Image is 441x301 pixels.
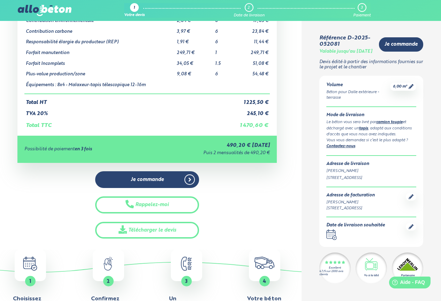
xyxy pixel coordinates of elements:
[214,34,237,45] td: 6
[385,42,418,47] span: Je commande
[214,24,237,35] td: 6
[237,24,270,35] td: 23,84 €
[237,45,270,56] td: 249,71 €
[364,273,379,278] div: Vu à la télé
[326,175,417,181] div: [STREET_ADDRESS]
[326,113,417,118] div: Mode de livraison
[359,127,368,130] a: tapis
[234,13,265,18] div: Date de livraison
[124,3,145,18] a: 1 Votre devis
[18,5,71,16] img: allobéton
[29,279,31,284] span: 1
[263,279,266,284] span: 4
[401,273,415,278] div: Partenaire
[175,34,214,45] td: 1,91 €
[24,147,148,152] div: Possibilité de paiement
[24,94,237,106] td: Total HT
[237,66,270,77] td: 54,48 €
[379,37,423,52] a: Je commande
[326,161,417,167] div: Adresse de livraison
[326,89,390,101] div: Béton pour Dalle extérieure - terrasse
[214,66,237,77] td: 6
[124,13,145,18] div: Votre devis
[326,200,375,205] div: [PERSON_NAME]
[237,117,270,129] td: 1 470,60 €
[237,94,270,106] td: 1 225,50 €
[148,143,270,149] div: 490,20 € [DATE]
[95,196,199,213] button: Rappelez-moi
[326,205,375,211] div: [STREET_ADDRESS]
[24,45,175,56] td: Forfait manutention
[185,279,188,284] span: 3
[237,105,270,117] td: 245,10 €
[234,3,265,18] a: 2 Date de livraison
[175,24,214,35] td: 3,97 €
[237,56,270,67] td: 51,08 €
[24,24,175,35] td: Contribution carbone
[361,6,363,10] div: 3
[95,222,199,239] a: Télécharger le devis
[214,45,237,56] td: 1
[326,223,385,228] div: Date de livraison souhaitée
[24,34,175,45] td: Responsabilité élargie du producteur (REP)
[319,35,374,48] div: Référence D-2025-052081
[24,56,175,67] td: Forfait Incomplets
[214,56,237,67] td: 1.5
[134,6,135,10] div: 1
[353,13,371,18] div: Paiement
[131,177,164,183] span: Je commande
[319,60,424,70] p: Devis édité à partir des informations fournies sur le projet et le chantier
[175,56,214,67] td: 34,05 €
[326,83,390,88] div: Volume
[148,151,270,156] div: Puis 2 mensualités de 490,20 €
[326,168,417,174] div: [PERSON_NAME]
[376,120,403,124] a: camion toupie
[319,270,351,276] div: 4.7/5 sur 2300 avis clients
[329,266,341,270] div: Excellent
[248,6,250,10] div: 2
[24,105,237,117] td: TVA 20%
[107,279,110,284] span: 2
[75,147,92,151] strong: en 3 fois
[326,144,355,148] a: Contactez-nous
[353,3,371,18] a: 3 Paiement
[175,45,214,56] td: 249,71 €
[24,77,175,94] td: Équipements : 8x4 - Malaxeur-tapis télescopique 12-16m
[326,193,375,198] div: Adresse de facturation
[237,34,270,45] td: 11,44 €
[319,49,372,54] div: Valable jusqu'au [DATE]
[95,171,199,188] a: Je commande
[326,137,417,150] div: Vous vous demandez si c’est le plus adapté ? .
[24,66,175,77] td: Plus-value production/zone
[379,274,433,293] iframe: Help widget launcher
[175,66,214,77] td: 9,08 €
[254,257,274,269] img: truck.c7a9816ed8b9b1312949.png
[24,117,237,129] td: Total TTC
[326,119,417,137] div: Le béton vous sera livré par et déchargé avec un , adapté aux conditions d'accès que vous nous av...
